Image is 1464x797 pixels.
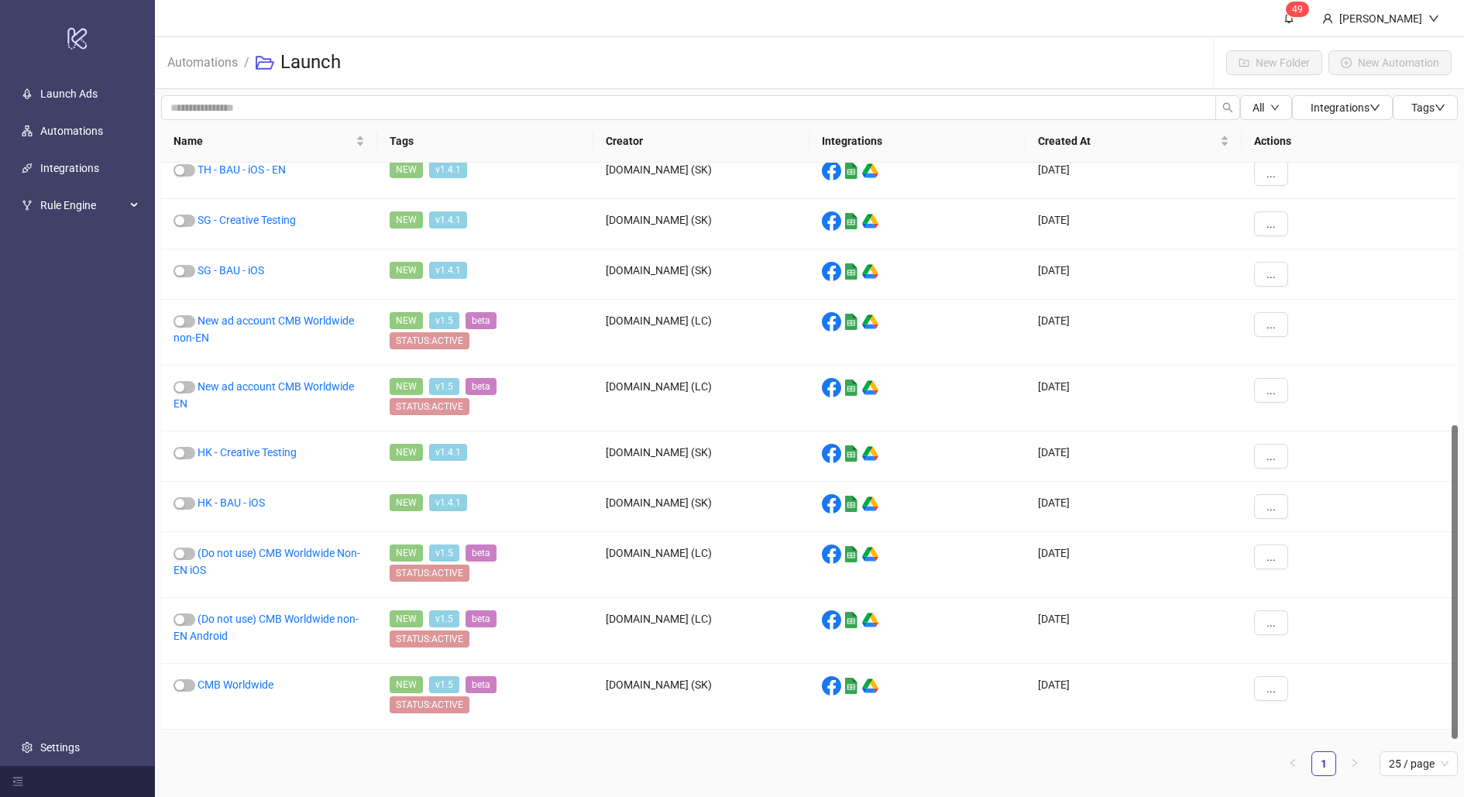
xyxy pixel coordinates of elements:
[593,431,809,482] div: [DOMAIN_NAME] (SK)
[429,378,459,395] span: v1.5
[809,120,1026,163] th: Integrations
[1253,101,1264,114] span: All
[1297,4,1303,15] span: 9
[1292,95,1393,120] button: Integrationsdown
[1428,13,1439,24] span: down
[390,332,469,349] span: STATUS:ACTIVE
[1270,103,1280,112] span: down
[174,547,360,576] a: (Do not use) CMB Worldwide Non-EN iOS
[1026,532,1242,598] div: [DATE]
[593,366,809,431] div: [DOMAIN_NAME] (LC)
[1026,300,1242,366] div: [DATE]
[1254,378,1288,403] button: ...
[1393,95,1458,120] button: Tagsdown
[390,565,469,582] span: STATUS:ACTIVE
[40,190,125,221] span: Rule Engine
[593,730,809,780] div: [DOMAIN_NAME] (SK)
[390,262,423,279] span: NEW
[1280,751,1305,776] li: Previous Page
[593,149,809,199] div: [DOMAIN_NAME] (SK)
[1322,13,1333,24] span: user
[198,163,286,176] a: TH - BAU - iOS - EN
[161,120,377,163] th: Name
[198,214,296,226] a: SG - Creative Testing
[1254,545,1288,569] button: ...
[1333,10,1428,27] div: [PERSON_NAME]
[429,610,459,627] span: v1.5
[390,398,469,415] span: STATUS:ACTIVE
[174,380,354,410] a: New ad account CMB Worldwide EN
[1266,318,1276,331] span: ...
[1411,101,1445,114] span: Tags
[1254,494,1288,519] button: ...
[1266,450,1276,462] span: ...
[1222,102,1233,113] span: search
[466,545,497,562] span: beta
[1026,366,1242,431] div: [DATE]
[174,314,354,344] a: New ad account CMB Worldwide non-EN
[429,676,459,693] span: v1.5
[1266,384,1276,397] span: ...
[1288,758,1297,768] span: left
[1254,312,1288,337] button: ...
[1342,751,1367,776] button: right
[40,741,80,754] a: Settings
[1284,12,1294,23] span: bell
[466,312,497,329] span: beta
[593,300,809,366] div: [DOMAIN_NAME] (LC)
[1266,218,1276,230] span: ...
[429,262,467,279] span: v1.4.1
[593,482,809,532] div: [DOMAIN_NAME] (SK)
[1266,551,1276,563] span: ...
[244,38,249,88] li: /
[22,200,33,211] span: fork
[390,696,469,713] span: STATUS:ACTIVE
[12,776,23,787] span: menu-fold
[390,610,423,627] span: NEW
[1240,95,1292,120] button: Alldown
[1254,676,1288,701] button: ...
[198,678,273,691] a: CMB Worldwide
[1369,102,1380,113] span: down
[1389,752,1449,775] span: 25 / page
[1266,167,1276,180] span: ...
[198,496,265,509] a: HK - BAU - iOS
[390,444,423,461] span: NEW
[1266,617,1276,629] span: ...
[1026,664,1242,730] div: [DATE]
[1026,482,1242,532] div: [DATE]
[1254,262,1288,287] button: ...
[1038,132,1217,149] span: Created At
[164,53,241,70] a: Automations
[1026,120,1242,163] th: Created At
[466,610,497,627] span: beta
[1026,149,1242,199] div: [DATE]
[1026,730,1242,780] div: [DATE]
[1026,598,1242,664] div: [DATE]
[429,161,467,178] span: v1.4.1
[377,120,593,163] th: Tags
[1328,50,1452,75] button: New Automation
[429,312,459,329] span: v1.5
[390,161,423,178] span: NEW
[1292,4,1297,15] span: 4
[198,446,297,459] a: HK - Creative Testing
[593,249,809,300] div: [DOMAIN_NAME] (SK)
[593,120,809,163] th: Creator
[593,532,809,598] div: [DOMAIN_NAME] (LC)
[1286,2,1309,17] sup: 49
[1026,249,1242,300] div: [DATE]
[429,211,467,228] span: v1.4.1
[1435,102,1445,113] span: down
[390,494,423,511] span: NEW
[1266,500,1276,513] span: ...
[1311,101,1380,114] span: Integrations
[466,378,497,395] span: beta
[593,664,809,730] div: [DOMAIN_NAME] (SK)
[1254,444,1288,469] button: ...
[1254,211,1288,236] button: ...
[40,162,99,174] a: Integrations
[1026,431,1242,482] div: [DATE]
[1350,758,1359,768] span: right
[1242,120,1458,163] th: Actions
